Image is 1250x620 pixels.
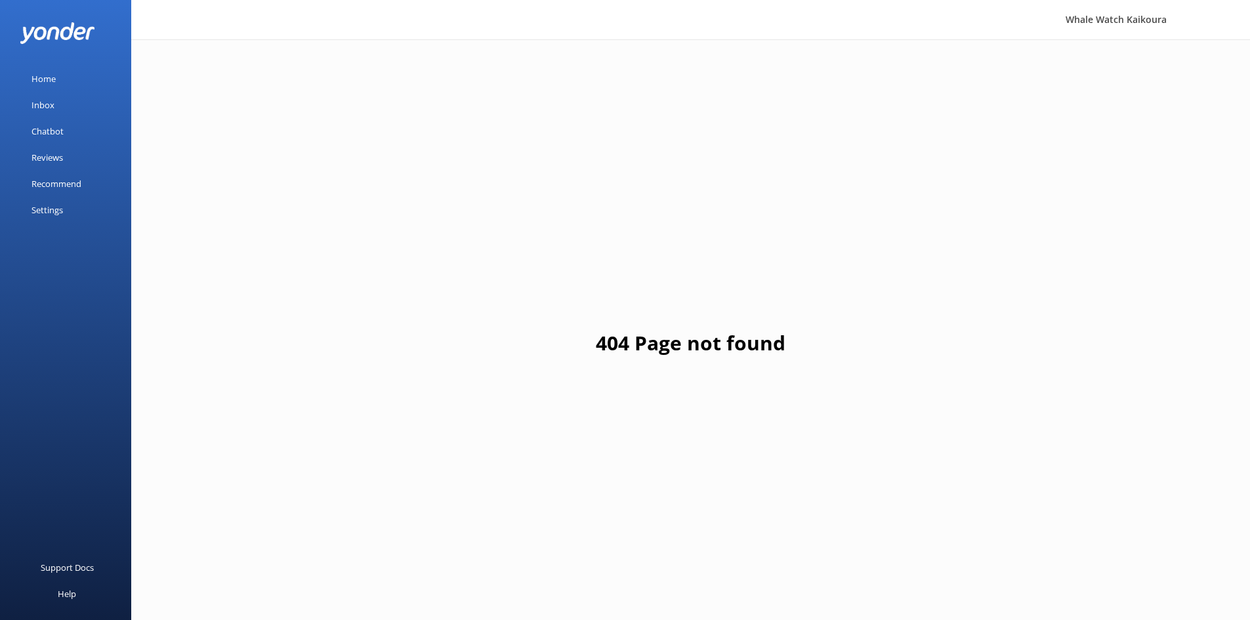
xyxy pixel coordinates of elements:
div: Settings [31,197,63,223]
div: Help [58,581,76,607]
img: yonder-white-logo.png [20,22,95,44]
div: Support Docs [41,554,94,581]
div: Chatbot [31,118,64,144]
div: Recommend [31,171,81,197]
div: Reviews [31,144,63,171]
div: Home [31,66,56,92]
h1: 404 Page not found [596,327,785,359]
div: Inbox [31,92,54,118]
